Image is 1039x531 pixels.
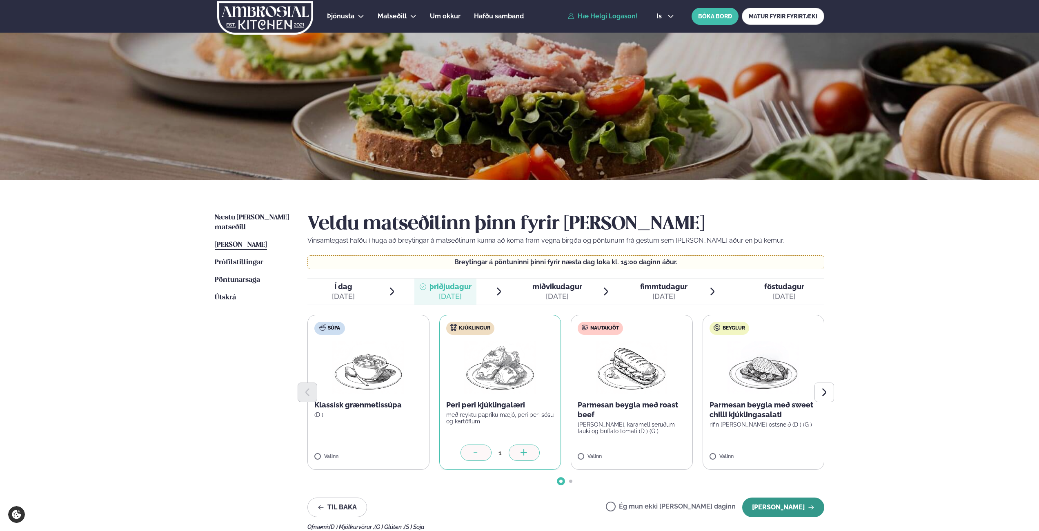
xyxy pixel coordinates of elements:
span: Prófílstillingar [215,259,263,266]
p: Parmesan beygla með roast beef [578,400,686,420]
img: beef.svg [582,324,588,331]
button: Previous slide [298,383,317,402]
span: Beyglur [723,325,745,332]
p: rifin [PERSON_NAME] ostsneið (D ) (G ) [710,421,818,428]
span: (S ) Soja [404,524,425,530]
span: is [656,13,664,20]
span: Hafðu samband [474,12,524,20]
span: miðvikudagur [532,282,582,291]
span: Go to slide 2 [569,480,572,483]
span: Súpa [328,325,340,332]
p: Vinsamlegast hafðu í huga að breytingar á matseðlinum kunna að koma fram vegna birgða og pöntunum... [307,236,824,246]
img: Chicken-thighs.png [464,341,536,394]
p: Parmesan beygla með sweet chilli kjúklingasalati [710,400,818,420]
p: (D ) [314,412,423,418]
p: með reyktu papriku mæjó, peri peri sósu og kartöflum [446,412,554,425]
span: (G ) Glúten , [374,524,404,530]
img: soup.svg [319,324,326,331]
h2: Veldu matseðilinn þinn fyrir [PERSON_NAME] [307,213,824,236]
img: Panini.png [596,341,667,394]
img: logo [216,1,314,35]
div: [DATE] [532,292,582,301]
div: 1 [492,448,509,458]
p: [PERSON_NAME], karamelliseruðum lauki og buffalo tómati (D ) (G ) [578,421,686,434]
div: [DATE] [429,292,472,301]
a: MATUR FYRIR FYRIRTÆKI [742,8,824,25]
span: þriðjudagur [429,282,472,291]
span: Nautakjöt [590,325,619,332]
span: fimmtudagur [640,282,687,291]
span: Næstu [PERSON_NAME] matseðill [215,214,289,231]
span: Útskrá [215,294,236,301]
img: Chicken-breast.png [728,341,799,394]
a: Pöntunarsaga [215,275,260,285]
a: Cookie settings [8,506,25,523]
button: Next slide [814,383,834,402]
a: Útskrá [215,293,236,303]
img: Soup.png [332,341,404,394]
img: bagle-new-16px.svg [714,324,721,331]
div: Ofnæmi: [307,524,824,530]
span: Pöntunarsaga [215,277,260,283]
a: Hæ Helgi Logason! [568,13,638,20]
button: Til baka [307,498,367,517]
span: [PERSON_NAME] [215,241,267,248]
a: Hafðu samband [474,11,524,21]
div: [DATE] [332,292,355,301]
button: [PERSON_NAME] [742,498,824,517]
span: Kjúklingur [459,325,490,332]
span: Um okkur [430,12,461,20]
a: Matseðill [378,11,407,21]
span: Matseðill [378,12,407,20]
button: is [650,13,681,20]
div: [DATE] [640,292,687,301]
div: [DATE] [764,292,804,301]
span: föstudagur [764,282,804,291]
span: Þjónusta [327,12,354,20]
span: Í dag [332,282,355,292]
span: (D ) Mjólkurvörur , [329,524,374,530]
img: chicken.svg [450,324,457,331]
a: Um okkur [430,11,461,21]
p: Breytingar á pöntuninni þinni fyrir næsta dag loka kl. 15:00 daginn áður. [316,259,816,265]
a: [PERSON_NAME] [215,240,267,250]
p: Klassísk grænmetissúpa [314,400,423,410]
span: Go to slide 1 [559,480,563,483]
a: Næstu [PERSON_NAME] matseðill [215,213,291,232]
p: Peri peri kjúklingalæri [446,400,554,410]
a: Prófílstillingar [215,258,263,268]
button: BÓKA BORÐ [692,8,739,25]
a: Þjónusta [327,11,354,21]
